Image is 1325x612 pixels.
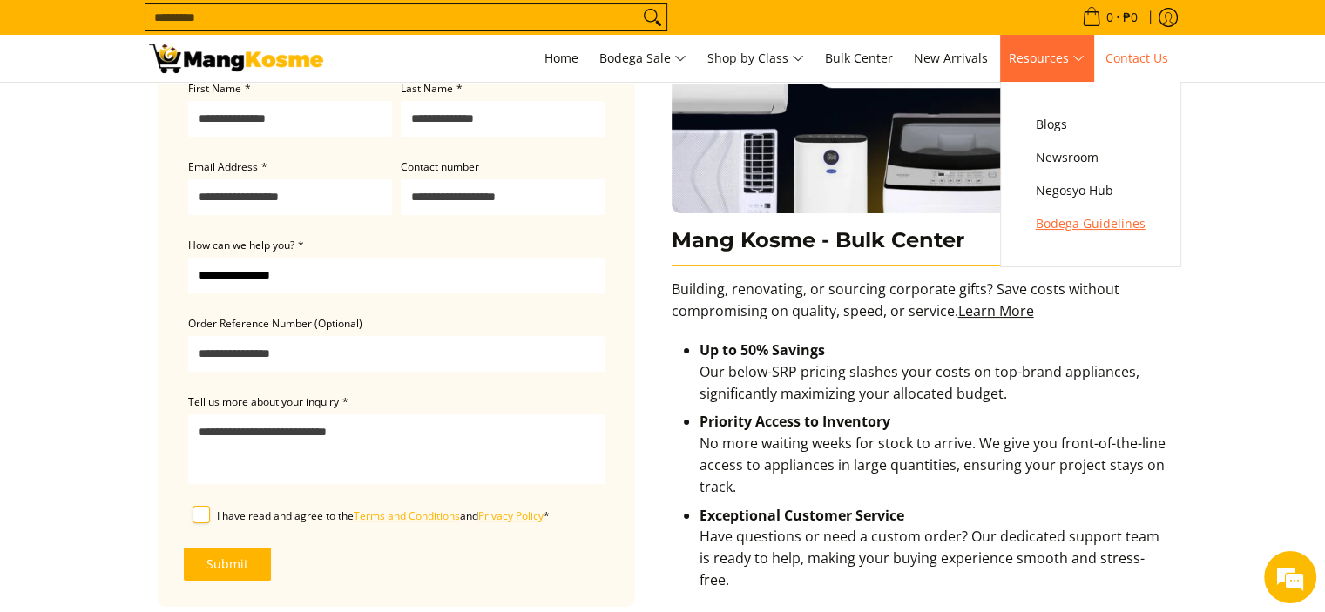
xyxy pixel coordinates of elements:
a: Contact Us [1097,35,1177,82]
span: • [1077,8,1143,27]
strong: Priority Access to Inventory [700,412,890,431]
h3: Mang Kosme - Bulk Center [672,227,1168,266]
a: Home [536,35,587,82]
span: First Name [188,81,241,96]
span: May we know your last name please? [35,209,246,228]
a: Bulk Center [816,35,902,82]
a: Terms and Conditions [354,508,460,523]
span: Last Name [401,81,453,96]
span: Bodega Guidelines [1036,213,1146,235]
a: Bodega Guidelines [1027,207,1154,240]
li: Have questions or need a custom order? Our dedicated support team is ready to help, making your b... [700,505,1168,598]
a: Learn More [958,301,1034,320]
span: Contact number [401,159,479,174]
p: Building, renovating, or sourcing corporate gifts? Save costs without compromising on quality, sp... [672,279,1168,340]
div: jlo [30,374,309,388]
span: Negosyo Hub [1036,180,1146,202]
a: [EMAIL_ADDRESS][DOMAIN_NAME] [86,400,306,417]
span: New Arrivals [914,50,988,66]
span: Home [544,50,578,66]
strong: Up to 50% Savings [700,340,825,360]
textarea: Type your message and hit 'Enter' [9,451,332,512]
strong: Exceptional Customer Service [700,506,904,525]
span: 01:38s [254,179,310,198]
nav: Main Menu [341,35,1177,82]
span: Email Address [188,159,258,174]
a: Blogs [1027,108,1154,141]
span: Skipped [260,270,306,289]
img: Contact Us Today! l Mang Kosme - Home Appliance Warehouse Sale [149,44,323,73]
span: How can we help you? [188,238,294,252]
a: Resources [1000,35,1093,82]
span: 0 [1104,11,1116,24]
div: 11:18 AM [248,263,318,296]
span: Order Reference Number (Optional) [188,316,362,331]
a: Bodega Sale [591,35,695,82]
div: Chat with us now [117,98,319,121]
div: 11:18 AM [74,392,318,425]
button: Submit [184,548,271,581]
span: Bulk Center [825,50,893,66]
div: Navigation go back [19,96,45,122]
div: Operator [30,310,76,324]
div: Minimize live chat window [286,9,328,50]
button: Search [639,4,666,30]
a: Privacy Policy [478,508,544,523]
a: Shop by Class [699,35,813,82]
li: No more waiting weeks for stock to arrive. We give you front-of-the-line access to appliances in ... [700,411,1168,504]
a: Newsroom [1027,141,1154,174]
li: Our below-SRP pricing slashes your costs on top-brand appliances, significantly maximizing your a... [700,340,1168,411]
a: Negosyo Hub [1027,174,1154,207]
span: Resources [1009,48,1085,70]
span: ₱0 [1120,11,1140,24]
span: I have read and agree to the and [217,508,544,523]
span: Blogs [1036,114,1146,136]
div: jlo [30,245,309,259]
span: We can drop you an email at? [35,338,200,357]
span: Bodega Sale [599,48,686,70]
span: Please wait while we connect you to our support representative [30,170,254,208]
span: Tell us more about your inquiry [188,394,339,409]
span: Shop by Class [707,48,804,70]
span: Newsroom [1036,147,1146,169]
span: Contact Us [1105,50,1168,66]
a: New Arrivals [905,35,997,82]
